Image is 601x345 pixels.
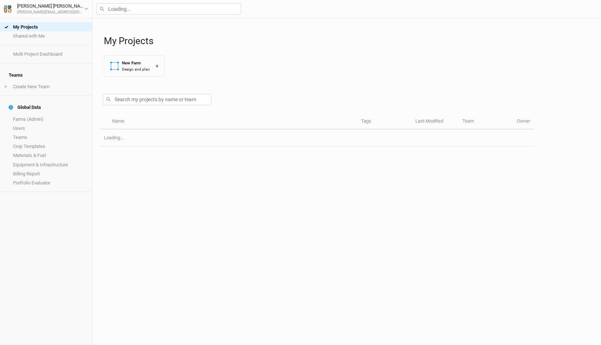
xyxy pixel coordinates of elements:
div: + [156,62,158,70]
input: Search my projects by name or team [103,94,211,105]
div: New Farm [122,60,150,66]
h1: My Projects [104,35,594,47]
th: Team [458,114,513,129]
div: [PERSON_NAME][EMAIL_ADDRESS][DOMAIN_NAME] [17,10,84,15]
h4: Teams [4,68,88,82]
input: Loading... [96,3,241,14]
button: [PERSON_NAME] [PERSON_NAME][PERSON_NAME][EMAIL_ADDRESS][DOMAIN_NAME] [4,2,89,15]
button: New FarmDesign and plan+ [104,55,165,77]
td: Loading... [100,129,534,146]
div: [PERSON_NAME] [PERSON_NAME] [17,3,84,10]
th: Last Modified [411,114,458,129]
th: Tags [357,114,411,129]
span: + [4,84,7,90]
div: Design and plan [122,67,150,72]
th: Name [108,114,357,129]
div: Global Data [9,105,41,110]
th: Owner [513,114,534,129]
